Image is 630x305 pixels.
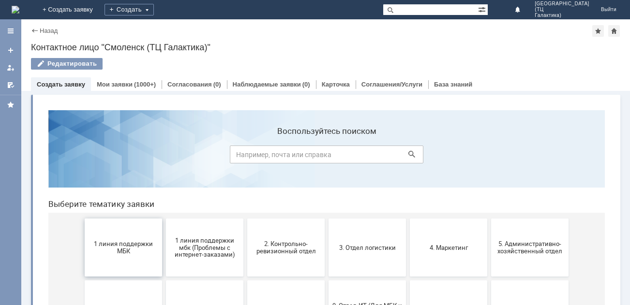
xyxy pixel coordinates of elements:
[210,203,281,210] span: 8. Отдел качества
[453,203,525,210] span: Отдел ИТ (1С)
[44,240,121,298] button: Отдел-ИТ (Битрикс24 и CRM)
[207,178,284,236] button: 8. Отдел качества
[302,81,310,88] div: (0)
[125,240,203,298] button: Отдел-ИТ (Офис)
[372,261,444,276] span: Это соглашение не активно!
[189,43,383,61] input: Например, почта или справка
[207,116,284,174] button: 2. Контрольно-ревизионный отдел
[453,258,525,279] span: [PERSON_NAME]. Услуги ИТ для МБК (оформляет L1)
[535,1,589,7] span: [GEOGRAPHIC_DATA]
[128,203,200,210] span: 7. Служба безопасности
[128,265,200,272] span: Отдел-ИТ (Офис)
[47,138,119,152] span: 1 линия поддержки МБК
[291,141,362,148] span: 3. Отдел логистики
[288,116,365,174] button: 3. Отдел логистики
[372,203,444,210] span: Бухгалтерия (для мбк)
[44,116,121,174] button: 1 линия поддержки МБК
[608,25,620,37] div: Сделать домашней страницей
[450,240,528,298] button: [PERSON_NAME]. Услуги ИТ для МБК (оформляет L1)
[434,81,472,88] a: База знаний
[167,81,212,88] a: Согласования
[535,7,589,13] span: (ТЦ
[97,81,133,88] a: Мои заявки
[3,77,18,93] a: Мои согласования
[478,4,488,14] span: Расширенный поиск
[40,27,58,34] a: Назад
[450,116,528,174] button: 5. Административно-хозяйственный отдел
[134,81,156,88] div: (1000+)
[128,134,200,156] span: 1 линия поддержки мбк (Проблемы с интернет-заказами)
[592,25,604,37] div: Добавить в избранное
[450,178,528,236] button: Отдел ИТ (1С)
[535,13,589,18] span: Галактика)
[189,24,383,33] label: Воспользуйтесь поиском
[47,203,119,210] span: 6. Закупки
[12,6,19,14] a: Перейти на домашнюю страницу
[31,43,620,52] div: Контактное лицо "Смоленск (ТЦ Галактика)"
[291,200,362,214] span: 9. Отдел-ИТ (Для МБК и Пекарни)
[322,81,350,88] a: Карточка
[453,138,525,152] span: 5. Административно-хозяйственный отдел
[3,60,18,75] a: Мои заявки
[288,240,365,298] button: Франчайзинг
[369,240,447,298] button: Это соглашение не активно!
[207,240,284,298] button: Финансовый отдел
[44,178,121,236] button: 6. Закупки
[369,116,447,174] button: 4. Маркетинг
[210,265,281,272] span: Финансовый отдел
[213,81,221,88] div: (0)
[12,6,19,14] img: logo
[105,4,154,15] div: Создать
[3,43,18,58] a: Создать заявку
[233,81,301,88] a: Наблюдаемые заявки
[369,178,447,236] button: Бухгалтерия (для мбк)
[288,178,365,236] button: 9. Отдел-ИТ (Для МБК и Пекарни)
[125,178,203,236] button: 7. Служба безопасности
[8,97,564,106] header: Выберите тематику заявки
[210,138,281,152] span: 2. Контрольно-ревизионный отдел
[47,261,119,276] span: Отдел-ИТ (Битрикс24 и CRM)
[125,116,203,174] button: 1 линия поддержки мбк (Проблемы с интернет-заказами)
[372,141,444,148] span: 4. Маркетинг
[361,81,422,88] a: Соглашения/Услуги
[291,265,362,272] span: Франчайзинг
[37,81,85,88] a: Создать заявку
